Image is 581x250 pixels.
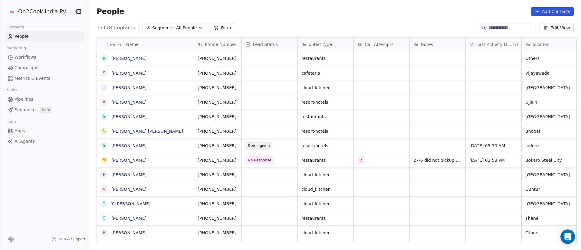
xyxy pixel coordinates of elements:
[103,200,106,207] div: Y
[301,70,350,76] span: cafeteria
[5,136,84,146] a: AI Agents
[5,31,84,41] a: People
[525,201,574,207] span: [GEOGRAPHIC_DATA]
[298,38,353,51] div: outlet type
[103,55,106,62] div: R
[421,41,433,47] span: Notes
[469,157,518,163] span: [DATE] 03:58 PM
[111,216,146,221] a: [PERSON_NAME]
[97,24,135,31] span: 17178 Contacts
[198,85,238,91] span: [PHONE_NUMBER]
[198,143,238,149] span: [PHONE_NUMBER]
[525,114,574,120] span: [GEOGRAPHIC_DATA]
[97,7,124,16] span: People
[103,171,105,178] div: P
[301,143,350,149] span: resort/hotels
[525,99,574,105] span: Ujjain
[97,51,194,243] div: grid
[111,158,146,163] a: [PERSON_NAME]
[8,8,16,15] img: on2cook%20logo-04%20copy.jpg
[525,215,574,221] span: Thane
[525,128,574,134] span: Bhopal
[466,38,521,51] div: Last Activity DateIST
[410,38,465,51] div: Notes
[111,187,146,192] a: [PERSON_NAME]
[15,96,33,102] span: Pipelines
[301,230,350,236] span: cloud_kitchen
[540,24,574,32] button: Edit View
[15,65,38,71] span: Campaigns
[253,41,278,47] span: Lead Status
[111,230,146,235] a: [PERSON_NAME]
[248,143,270,149] span: Demo given
[525,70,574,76] span: Vijayawada
[4,86,20,95] span: Sales
[111,143,146,148] a: [PERSON_NAME]
[301,55,350,61] span: restaurants
[103,99,106,105] div: A
[4,117,19,126] span: Tools
[103,229,106,236] div: R
[5,63,84,73] a: Campaigns
[5,52,84,62] a: Workflows
[242,38,297,51] div: Lead Status
[15,107,38,113] span: Sequences
[103,84,106,91] div: T
[205,41,236,47] span: Phone Number
[477,41,512,47] span: Last Activity Date
[117,41,139,47] span: Full Name
[103,186,106,192] div: V
[301,186,350,192] span: cloud_kitchen
[413,157,462,163] span: 27-6 did not pickup 21-5 did notpickup
[15,128,25,134] span: Apps
[102,157,106,163] div: M
[51,237,85,242] a: Help & Support
[560,229,575,244] div: Open Intercom Messenger
[525,230,574,236] span: Others
[301,99,350,105] span: resort/hotels
[198,201,238,207] span: [PHONE_NUMBER]
[525,55,574,61] span: Others
[525,143,574,149] span: Indore
[4,44,29,53] span: Marketing
[301,215,350,221] span: restaurants
[4,23,27,32] span: Contacts
[103,128,106,134] div: N
[5,94,84,104] a: Pipelines
[15,54,36,60] span: Workflows
[111,129,183,134] a: [PERSON_NAME] [PERSON_NAME]
[40,107,52,113] span: Beta
[7,6,71,17] button: On2Cook India Pvt. Ltd.
[103,215,106,221] div: C
[301,172,350,178] span: cloud_kitchen
[301,128,350,134] span: resort/hotels
[248,157,271,163] span: No Response
[198,186,238,192] span: [PHONE_NUMBER]
[97,38,194,51] div: Full Name
[15,33,29,40] span: People
[301,157,350,163] span: restaurants
[111,71,146,76] a: [PERSON_NAME]
[522,38,577,51] div: location
[469,143,518,149] span: [DATE] 05:30 AM
[198,230,238,236] span: [PHONE_NUMBER]
[111,85,146,90] a: [PERSON_NAME]
[525,157,574,163] span: Bokaro Steel City
[15,75,50,82] span: Metrics & Events
[194,38,241,51] div: Phone Number
[301,114,350,120] span: restaurants
[210,24,235,32] button: Filter
[357,157,365,164] span: 2
[525,85,574,91] span: [GEOGRAPHIC_DATA]
[57,237,85,242] span: Help & Support
[309,41,332,47] span: outlet type
[111,114,146,119] a: [PERSON_NAME]
[533,41,550,47] span: location
[301,201,350,207] span: cloud_kitchen
[103,113,106,120] div: S
[301,85,350,91] span: cloud_kitchen
[103,142,106,149] div: S
[198,114,238,120] span: [PHONE_NUMBER]
[5,73,84,83] a: Metrics & Events
[198,99,238,105] span: [PHONE_NUMBER]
